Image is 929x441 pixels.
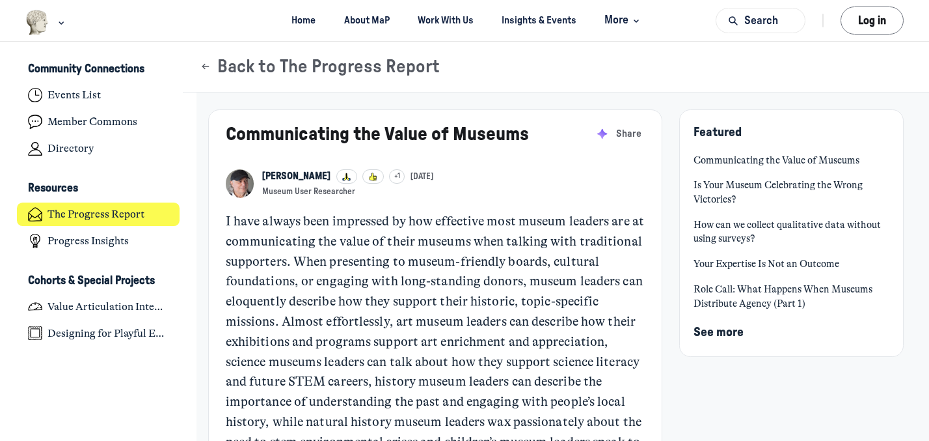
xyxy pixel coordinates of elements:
button: View John H Falk profile+1[DATE]Museum User Researcher [262,169,433,197]
a: Communicating the Value of Museums [226,125,529,144]
a: The Progress Report [17,203,180,227]
a: Directory [17,137,180,161]
a: Your Expertise Is Not an Outcome [693,257,889,272]
h4: Progress Insights [47,235,129,248]
a: About MaP [332,8,401,33]
span: Featured [693,126,742,139]
button: Museums as Progress logo [25,8,68,36]
a: Designing for Playful Engagement [17,321,180,345]
a: View John H Falk profile [262,169,330,184]
span: More [604,12,643,29]
h3: Community Connections [28,63,144,76]
button: Museum User Researcher [262,186,355,197]
h4: The Progress Report [47,208,144,221]
h4: Value Articulation Intensive (Cultural Leadership Lab) [47,300,168,313]
button: Community ConnectionsCollapse space [17,59,180,81]
a: Home [280,8,327,33]
a: Member Commons [17,110,180,134]
button: Log in [841,7,904,35]
button: Summarize [593,124,612,143]
button: Share [613,124,645,143]
span: See more [693,326,744,339]
header: Page Header [183,42,929,92]
a: Role Call: What Happens When Museums Distribute Agency (Part 1) [693,283,889,311]
a: Events List [17,83,180,107]
a: How can we collect qualitative data without using surveys? [693,218,889,246]
a: Is Your Museum Celebrating the Wrong Victories? [693,178,889,206]
button: Cohorts & Special ProjectsCollapse space [17,270,180,292]
h4: Events List [47,89,101,102]
span: Share [616,127,641,141]
button: ResourcesCollapse space [17,178,180,200]
button: See more [693,322,744,343]
a: [DATE] [411,171,433,182]
a: Value Articulation Intensive (Cultural Leadership Lab) [17,294,180,319]
a: Communicating the Value of Museums [693,154,889,168]
span: +1 [394,171,400,182]
h4: Directory [47,142,94,155]
a: View John H Falk profile [226,169,254,197]
h4: Member Commons [47,115,137,128]
button: Search [716,8,805,33]
a: Insights & Events [491,8,588,33]
h4: Designing for Playful Engagement [47,327,168,340]
h3: Cohorts & Special Projects [28,274,155,288]
a: Progress Insights [17,229,180,253]
button: Back to The Progress Report [200,56,440,78]
button: More [593,8,649,33]
img: Museums as Progress logo [25,10,49,35]
h3: Resources [28,182,78,195]
a: Work With Us [406,8,485,33]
